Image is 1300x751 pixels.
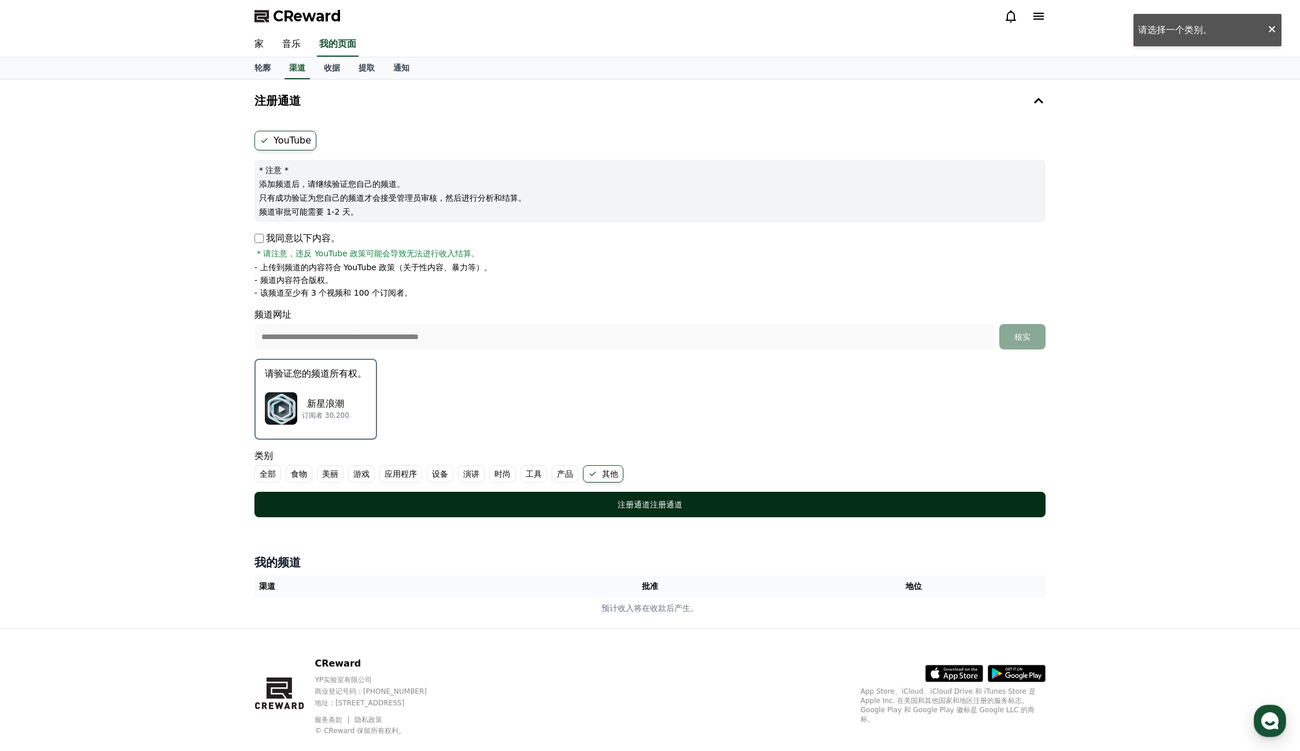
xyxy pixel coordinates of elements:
[349,57,384,79] a: 提取
[29,384,50,393] span: Home
[317,32,359,57] a: 我的页面
[266,233,340,244] font: 我同意以下内容。
[602,469,618,478] font: 其他
[171,384,200,393] span: Settings
[265,392,297,425] img: 新星浪潮
[245,32,273,57] a: 家
[494,469,511,478] font: 时尚
[463,469,479,478] font: 演讲
[315,716,351,724] a: 服务条款
[257,249,479,258] font: * 请注意，违反 YouTube 政策可能会导致无法进行收入结算。
[618,500,650,509] font: 注册通道
[353,469,370,478] font: 游戏
[291,469,307,478] font: 食物
[273,8,341,24] font: CReward
[601,603,699,613] font: 预计收入将在收款后产生。
[273,32,310,57] a: 音乐
[245,57,280,79] a: 轮廓
[860,687,1036,723] font: App Store、iCloud、iCloud Drive 和 iTunes Store 是 Apple Inc. 在美国和其他国家和地区注册的服务标志。Google Play 和 Google...
[254,63,271,72] font: 轮廓
[254,275,333,285] font: - 频道内容符合版权。
[302,411,349,419] font: 订阅者 30,200
[254,359,377,440] button: 请验证您的频道所有权。 新星浪潮 新星浪潮 订阅者 30,200
[315,727,405,735] font: © CReward 保留所有权利。
[285,57,310,79] a: 渠道
[254,492,1046,517] button: 注册通道注册通道
[1014,332,1031,341] font: 核实
[315,658,361,669] font: CReward
[254,94,301,108] font: 注册通道
[432,469,448,478] font: 设备
[254,450,273,461] font: 类别
[650,500,682,509] font: 注册通道
[254,288,412,297] font: - 该频道至少有 3 个视频和 100 个订阅者。
[259,207,359,216] font: 频道审批可能需要 1-2 天。
[324,63,340,72] font: 收据
[259,179,405,189] font: 添加频道后，请继续验证您自己的频道。
[307,398,344,409] font: 新星浪潮
[526,469,542,478] font: 工具
[259,581,275,591] font: 渠道
[999,324,1046,349] button: 核实
[393,63,409,72] font: 通知
[385,469,417,478] font: 应用程序
[254,555,301,569] font: 我的频道
[354,716,382,724] a: 隐私政策
[315,699,404,707] font: 地址 : [STREET_ADDRESS]
[265,368,367,379] font: 请验证您的频道所有权。
[906,581,922,591] font: 地位
[315,57,349,79] a: 收据
[315,716,342,724] font: 服务条款
[282,38,301,49] font: 音乐
[359,63,375,72] font: 提取
[254,38,264,49] font: 家
[96,385,130,394] span: Messages
[384,57,419,79] a: 通知
[149,367,222,396] a: Settings
[3,367,76,396] a: Home
[254,7,341,25] a: CReward
[557,469,573,478] font: 产品
[319,38,356,49] font: 我的页面
[250,84,1050,117] button: 注册通道
[642,581,658,591] font: 批准
[315,676,372,684] font: YP实验室有限公司
[322,469,338,478] font: 美丽
[274,135,311,146] font: YouTube
[289,63,305,72] font: 渠道
[315,687,427,695] font: 商业登记号码 : [PHONE_NUMBER]
[254,263,492,272] font: - 上传到频道的内容符合 YouTube 政策（关于性内容、暴力等）。
[260,469,276,478] font: 全部
[259,193,526,203] font: 只有成功验证为您自己的频道才会接受管理员审核，然后进行分析和结算。
[254,309,291,320] font: 频道网址
[76,367,149,396] a: Messages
